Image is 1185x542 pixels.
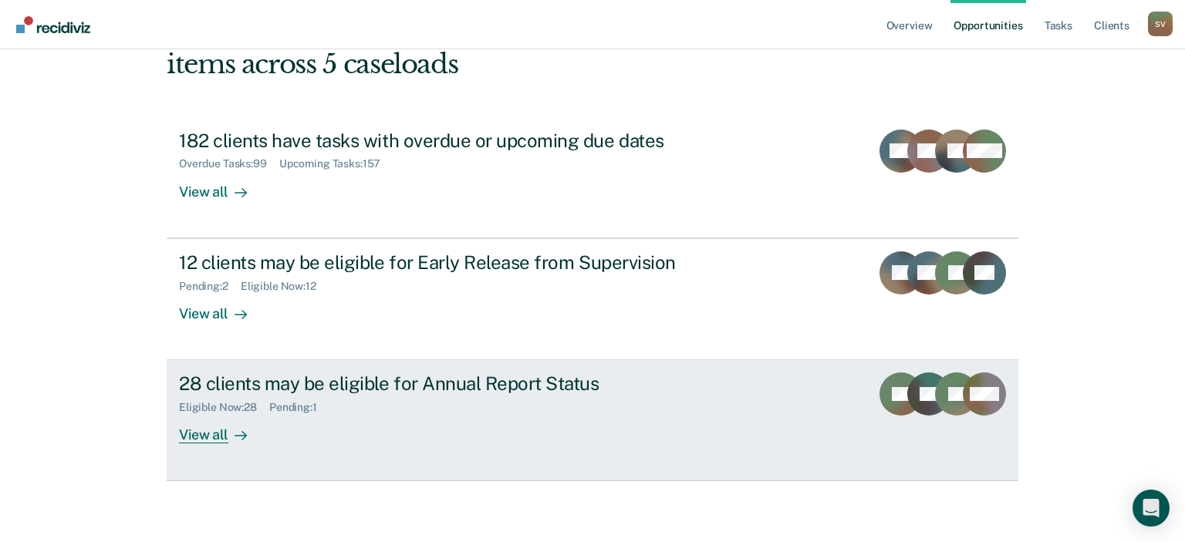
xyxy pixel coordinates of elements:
div: Eligible Now : 28 [179,401,269,414]
div: View all [179,170,265,200]
a: 28 clients may be eligible for Annual Report StatusEligible Now:28Pending:1View all [167,360,1018,481]
div: Hi, [PERSON_NAME]. We’ve found some outstanding items across 5 caseloads [167,17,848,80]
div: 28 clients may be eligible for Annual Report Status [179,372,721,395]
div: Eligible Now : 12 [241,280,329,293]
div: Overdue Tasks : 99 [179,157,279,170]
div: 12 clients may be eligible for Early Release from Supervision [179,251,721,274]
div: Open Intercom Messenger [1133,490,1170,527]
a: 12 clients may be eligible for Early Release from SupervisionPending:2Eligible Now:12View all [167,238,1018,360]
div: Pending : 1 [269,401,329,414]
img: Recidiviz [16,16,90,33]
a: 182 clients have tasks with overdue or upcoming due datesOverdue Tasks:99Upcoming Tasks:157View all [167,117,1018,238]
div: Pending : 2 [179,280,241,293]
div: View all [179,414,265,444]
div: View all [179,292,265,322]
button: Profile dropdown button [1148,12,1173,36]
div: Upcoming Tasks : 157 [279,157,393,170]
div: S V [1148,12,1173,36]
div: 182 clients have tasks with overdue or upcoming due dates [179,130,721,152]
